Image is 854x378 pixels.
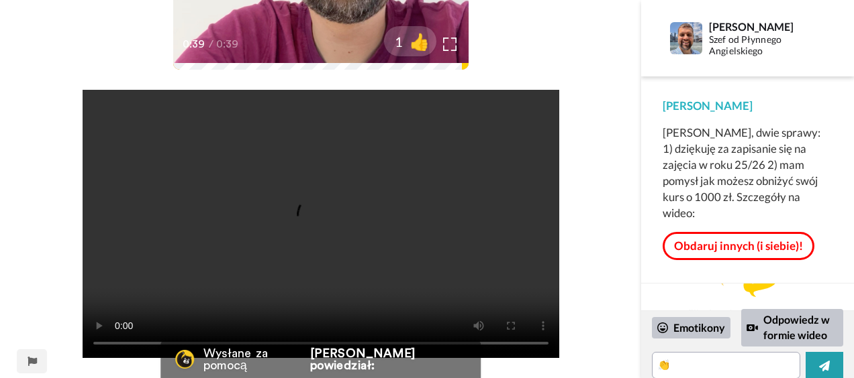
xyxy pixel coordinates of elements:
[670,22,702,54] img: Zdjęcie profilowe
[663,125,833,221] div: [PERSON_NAME], dwie sprawy: 1) dziękuję za zapisanie się na zajęcia w roku 25/26 2) mam pomysł ja...
[209,36,213,52] span: /
[763,312,838,343] font: Odpowiedz w formie wideo
[709,20,832,33] div: [PERSON_NAME]
[709,34,832,57] div: Szef od Płynnego Angielskiego
[384,32,403,51] span: 1
[663,232,814,260] a: Obdaruj innych (i siebie)!
[160,340,481,378] a: Bonjoro LogoWysłane za pomocą[PERSON_NAME] powiedział:
[216,36,240,52] span: 0:39
[674,239,803,253] font: Obdaruj innych (i siebie)!
[175,350,194,369] img: Bonjoro Logo
[673,320,725,336] font: Emotikony
[718,270,777,297] img: message.svg
[663,98,833,114] div: [PERSON_NAME]
[673,308,823,319] font: Wyślij odpowiedź [PERSON_NAME]
[203,347,305,371] div: Wysłane za pomocą
[403,31,436,52] span: 👍
[747,320,758,336] div: Reply by Video
[310,347,467,371] div: [PERSON_NAME] powiedział:
[183,36,206,52] span: 0:39
[384,26,436,56] button: 1👍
